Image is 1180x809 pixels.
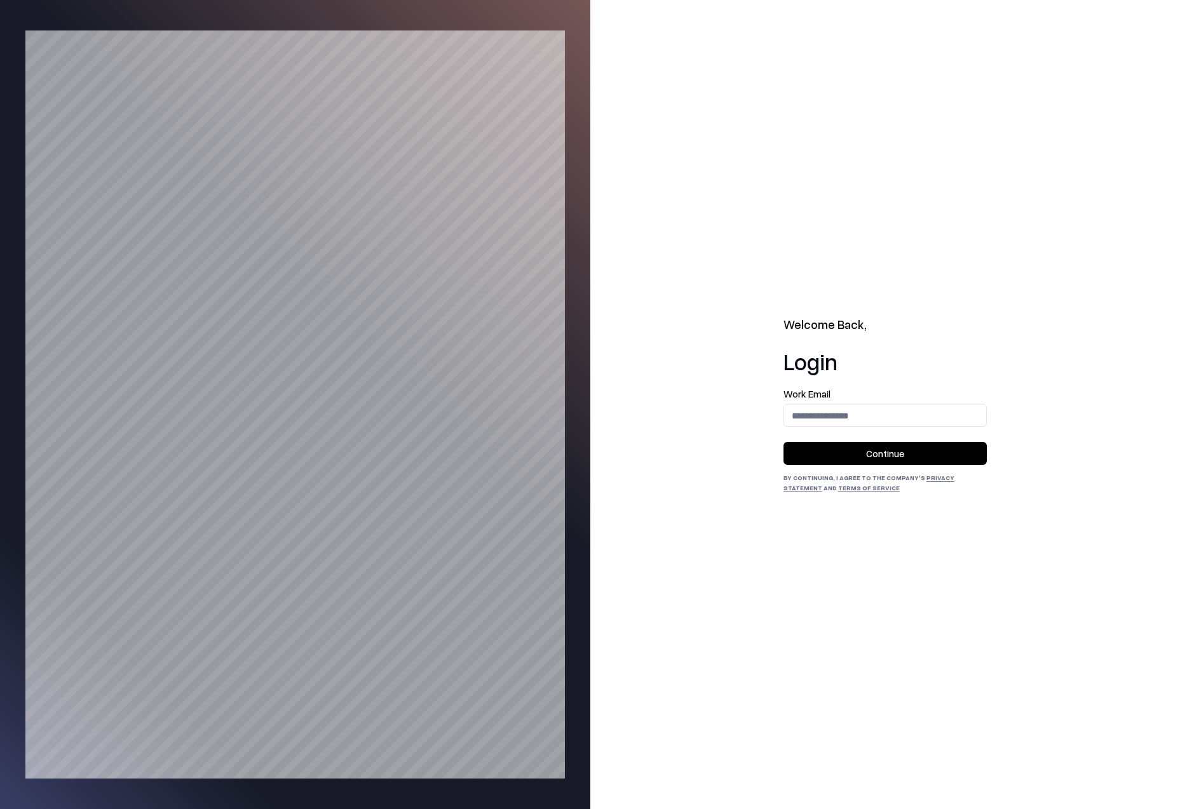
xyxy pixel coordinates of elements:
[838,484,900,491] a: Terms of Service
[783,472,987,493] div: By continuing, I agree to the Company's and
[783,316,987,334] h2: Welcome Back,
[783,389,987,399] label: Work Email
[783,349,987,374] h1: Login
[783,442,987,465] button: Continue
